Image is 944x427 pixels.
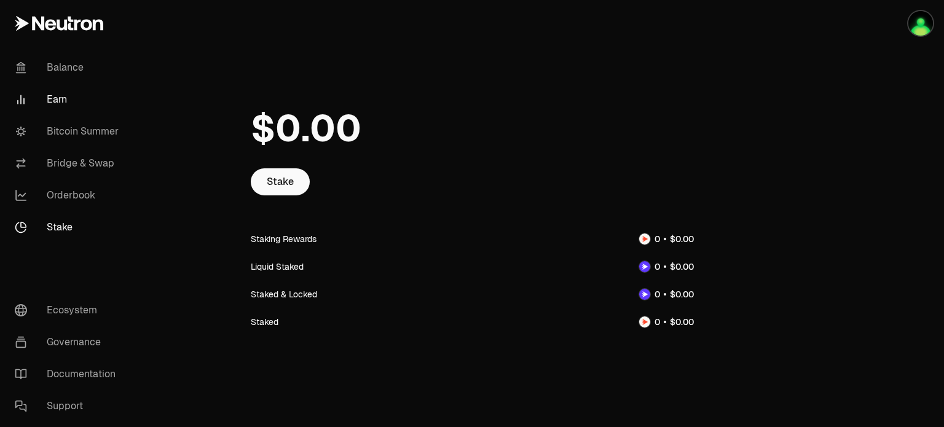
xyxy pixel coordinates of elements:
[5,116,133,147] a: Bitcoin Summer
[5,390,133,422] a: Support
[251,168,310,195] a: Stake
[5,358,133,390] a: Documentation
[5,179,133,211] a: Orderbook
[5,52,133,84] a: Balance
[251,233,317,245] div: Staking Rewards
[251,316,278,328] div: Staked
[5,84,133,116] a: Earn
[639,261,650,272] img: dNTRN Logo
[5,211,133,243] a: Stake
[908,11,933,36] img: Ledger Cosmos 1
[639,316,650,327] img: NTRN Logo
[639,289,650,300] img: dNTRN Logo
[5,326,133,358] a: Governance
[5,147,133,179] a: Bridge & Swap
[5,294,133,326] a: Ecosystem
[251,261,304,273] div: Liquid Staked
[251,288,317,300] div: Staked & Locked
[639,233,650,245] img: NTRN Logo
